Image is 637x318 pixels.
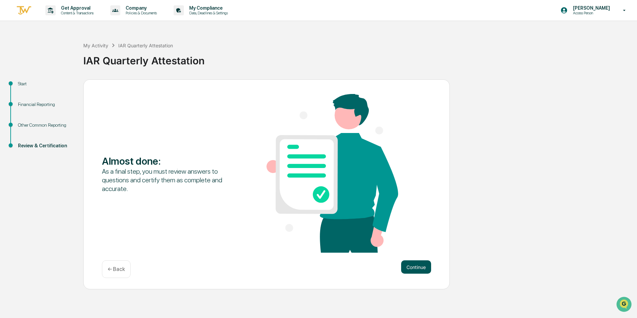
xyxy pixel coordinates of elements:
[18,101,73,108] div: Financial Reporting
[7,85,12,90] div: 🖐️
[401,260,431,274] button: Continue
[184,5,231,11] p: My Compliance
[118,43,173,48] div: IAR Quarterly Attestation
[48,85,54,90] div: 🗄️
[184,11,231,15] p: Data, Deadlines & Settings
[16,5,32,16] img: logo
[23,58,84,63] div: We're available if you need us!
[7,14,121,25] p: How can we help?
[120,11,160,15] p: Policies & Documents
[102,167,234,193] div: As a final step, you must review answers to questions and certify them as complete and accurate.
[83,43,108,48] div: My Activity
[47,113,81,118] a: Powered byPylon
[66,113,81,118] span: Pylon
[18,80,73,87] div: Start
[4,94,45,106] a: 🔎Data Lookup
[55,84,83,91] span: Attestations
[13,97,42,103] span: Data Lookup
[7,51,19,63] img: 1746055101610-c473b297-6a78-478c-a979-82029cc54cd1
[568,5,613,11] p: [PERSON_NAME]
[616,296,634,314] iframe: Open customer support
[7,97,12,103] div: 🔎
[102,155,234,167] div: Almost done :
[23,51,109,58] div: Start new chat
[108,266,125,272] p: ← Back
[46,81,85,93] a: 🗄️Attestations
[56,5,97,11] p: Get Approval
[267,94,398,253] img: Almost done
[568,11,613,15] p: Access Person
[113,53,121,61] button: Start new chat
[83,49,634,67] div: IAR Quarterly Attestation
[120,5,160,11] p: Company
[18,122,73,129] div: Other Common Reporting
[56,11,97,15] p: Content & Transactions
[18,142,73,149] div: Review & Certification
[4,81,46,93] a: 🖐️Preclearance
[13,84,43,91] span: Preclearance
